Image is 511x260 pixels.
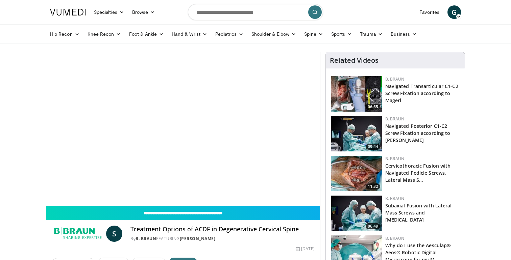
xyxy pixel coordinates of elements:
span: 06:55 [366,104,380,110]
a: S [106,226,122,242]
a: 09:44 [331,116,382,151]
img: B. Braun [52,226,103,242]
h4: Related Videos [330,56,379,64]
a: [PERSON_NAME] [180,236,216,241]
input: Search topics, interventions [188,4,323,20]
img: f8410e01-fc31-46c0-a1b2-4166cf12aee9.jpg.150x105_q85_crop-smart_upscale.jpg [331,76,382,112]
a: Knee Recon [83,27,125,41]
a: Pediatrics [211,27,247,41]
a: Foot & Ankle [125,27,168,41]
a: Trauma [356,27,387,41]
a: Navigated Posterior C1-C2 Screw Fixation according to [PERSON_NAME] [385,123,451,143]
div: [DATE] [296,246,314,252]
a: B. Braun [385,76,404,82]
a: Sports [327,27,356,41]
img: VuMedi Logo [50,9,86,16]
div: By FEATURING [130,236,314,242]
a: Hip Recon [46,27,83,41]
a: G [447,5,461,19]
a: Specialties [90,5,128,19]
a: Navigated Transarticular C1-C2 Screw Fixation according to Magerl [385,83,458,104]
span: 06:49 [366,223,380,229]
a: B. Braun [385,156,404,162]
a: Cervicothoracic Fusion with Navigated Pedicle Screws, Lateral Mass S… [385,163,451,183]
a: Shoulder & Elbow [247,27,300,41]
img: 14c2e441-0343-4af7-a441-cf6cc92191f7.jpg.150x105_q85_crop-smart_upscale.jpg [331,116,382,151]
a: B. Braun [385,235,404,241]
a: Subaxial Fusion with Lateral Mass Screws and [MEDICAL_DATA] [385,202,452,223]
a: Hand & Wrist [168,27,211,41]
a: Spine [300,27,327,41]
a: Favorites [415,5,443,19]
img: 48a1d132-3602-4e24-8cc1-5313d187402b.jpg.150x105_q85_crop-smart_upscale.jpg [331,156,382,191]
img: d7edaa70-cf86-4a85-99b9-dc038229caed.jpg.150x105_q85_crop-smart_upscale.jpg [331,196,382,231]
a: 06:55 [331,76,382,112]
h4: Treatment Options of ACDF in Degenerative Cervical Spine [130,226,314,233]
a: 06:49 [331,196,382,231]
a: Browse [128,5,159,19]
a: B. Braun [385,116,404,122]
a: B. Braun [136,236,156,241]
a: 11:32 [331,156,382,191]
a: B. Braun [385,196,404,201]
span: 09:44 [366,144,380,150]
video-js: Video Player [46,52,320,206]
a: Business [387,27,421,41]
span: 11:32 [366,183,380,190]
